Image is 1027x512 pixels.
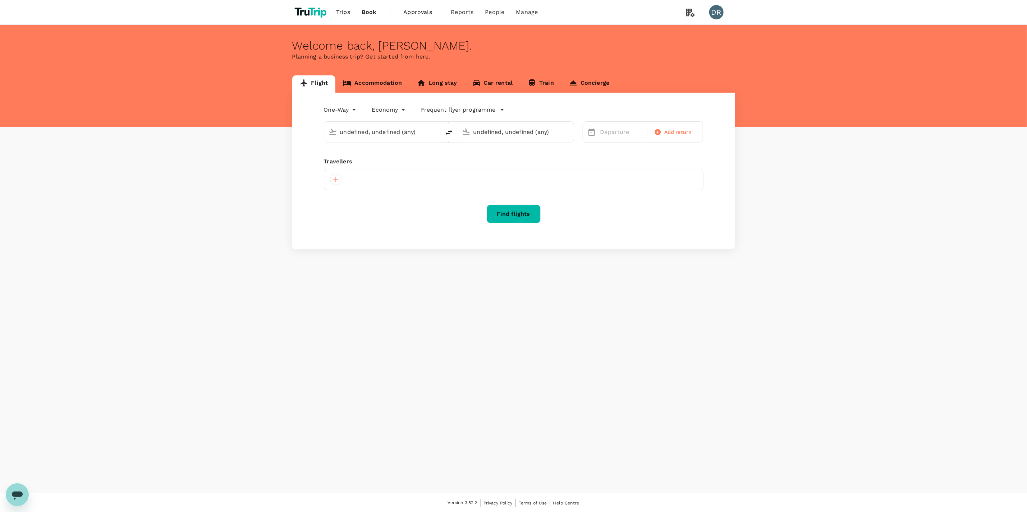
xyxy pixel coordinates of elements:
[362,8,377,17] span: Book
[324,104,358,116] div: One-Way
[435,131,437,132] button: Open
[709,5,724,19] div: DR
[292,52,735,61] p: Planning a business trip? Get started from here.
[483,499,513,507] a: Privacy Policy
[292,75,336,93] a: Flight
[451,8,474,17] span: Reports
[336,8,350,17] span: Trips
[569,131,570,132] button: Open
[292,39,735,52] div: Welcome back , [PERSON_NAME] .
[335,75,409,93] a: Accommodation
[324,157,703,166] div: Travellers
[516,8,538,17] span: Manage
[487,205,541,223] button: Find flights
[440,124,458,141] button: delete
[519,499,547,507] a: Terms of Use
[483,501,513,506] span: Privacy Policy
[421,106,496,114] p: Frequent flyer programme
[404,8,440,17] span: Approvals
[519,501,547,506] span: Terms of Use
[600,128,643,136] p: Departure
[340,126,425,138] input: Depart from
[553,501,579,506] span: Help Centre
[6,483,29,506] iframe: Button to launch messaging window
[421,106,504,114] button: Frequent flyer programme
[465,75,521,93] a: Car rental
[485,8,505,17] span: People
[448,499,477,507] span: Version 3.52.2
[520,75,561,93] a: Train
[292,4,331,20] img: TruTrip logo
[372,104,407,116] div: Economy
[473,126,559,138] input: Going to
[553,499,579,507] a: Help Centre
[664,129,692,136] span: Add return
[409,75,464,93] a: Long stay
[561,75,617,93] a: Concierge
